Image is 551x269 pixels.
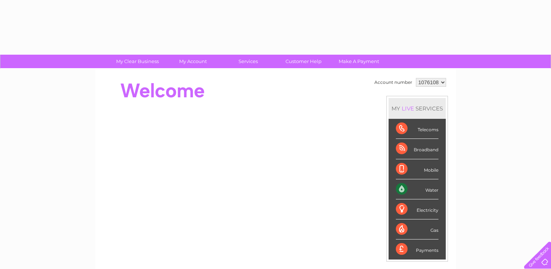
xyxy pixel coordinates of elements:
[273,55,334,68] a: Customer Help
[396,139,438,159] div: Broadband
[218,55,278,68] a: Services
[396,179,438,199] div: Water
[396,239,438,259] div: Payments
[396,219,438,239] div: Gas
[389,98,446,119] div: MY SERVICES
[373,76,414,89] td: Account number
[329,55,389,68] a: Make A Payment
[107,55,168,68] a: My Clear Business
[163,55,223,68] a: My Account
[396,119,438,139] div: Telecoms
[400,105,416,112] div: LIVE
[396,199,438,219] div: Electricity
[396,159,438,179] div: Mobile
